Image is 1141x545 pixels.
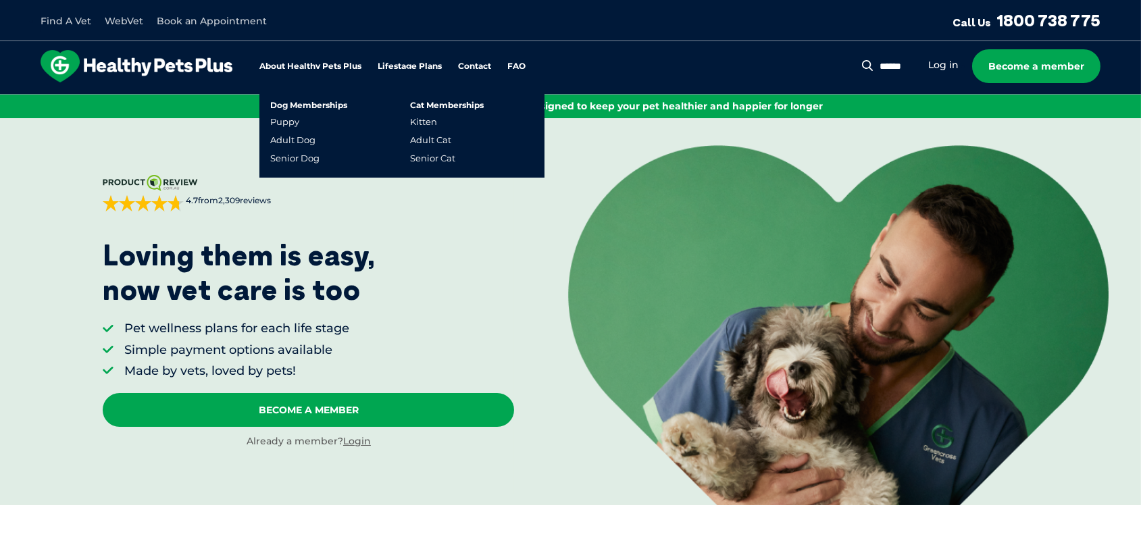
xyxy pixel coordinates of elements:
a: 4.7from2,309reviews [103,175,514,211]
a: Become a member [972,49,1100,83]
p: Loving them is easy, now vet care is too [103,238,376,307]
a: Senior Cat [410,153,455,164]
a: Contact [458,62,491,71]
a: Book an Appointment [157,15,267,27]
div: 4.7 out of 5 stars [103,195,184,211]
img: hpp-logo [41,50,232,82]
a: Adult Cat [410,134,451,146]
span: Proactive, preventative wellness program designed to keep your pet healthier and happier for longer [318,100,823,112]
a: Cat Memberships [410,101,484,109]
a: About Healthy Pets Plus [259,62,361,71]
a: Call Us1800 738 775 [953,10,1100,30]
li: Made by vets, loved by pets! [124,363,349,380]
a: FAQ [507,62,526,71]
a: Find A Vet [41,15,91,27]
span: from [184,195,271,207]
a: WebVet [105,15,143,27]
a: Adult Dog [270,134,315,146]
a: Kitten [410,116,437,128]
a: Lifestage Plans [378,62,442,71]
div: Already a member? [103,435,514,448]
a: Log in [928,59,959,72]
strong: 4.7 [186,195,198,205]
li: Pet wellness plans for each life stage [124,320,349,337]
a: Senior Dog [270,153,320,164]
a: Login [343,435,371,447]
a: Puppy [270,116,299,128]
span: Call Us [953,16,991,29]
a: Become A Member [103,393,514,427]
li: Simple payment options available [124,342,349,359]
span: 2,309 reviews [218,195,271,205]
img: <p>Loving them is easy, <br /> now vet care is too</p> [568,145,1109,504]
a: Dog Memberships [270,101,347,109]
button: Search [859,59,876,72]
